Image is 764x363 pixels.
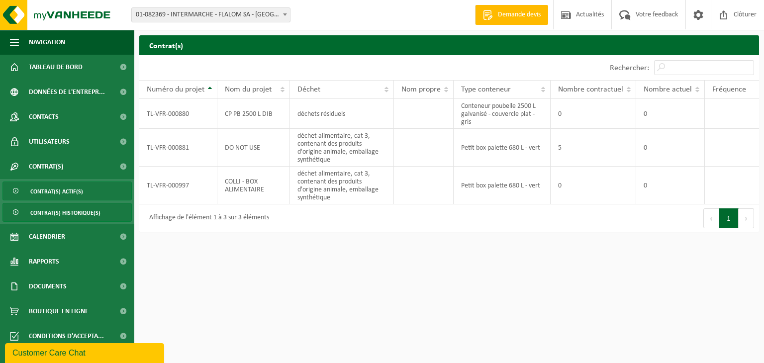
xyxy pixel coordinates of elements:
td: 0 [636,129,705,167]
span: Utilisateurs [29,129,70,154]
td: Petit box palette 680 L - vert [454,167,551,204]
button: 1 [719,208,739,228]
span: Nom du projet [225,86,272,93]
span: Demande devis [495,10,543,20]
td: CP PB 2500 L DIB [217,99,290,129]
td: 0 [636,167,705,204]
span: Navigation [29,30,65,55]
a: Contrat(s) actif(s) [2,181,132,200]
span: Déchet [297,86,320,93]
span: Calendrier [29,224,65,249]
span: Contrat(s) [29,154,63,179]
td: TL-VFR-000997 [139,167,217,204]
a: Contrat(s) historique(s) [2,203,132,222]
span: Boutique en ligne [29,299,89,324]
span: Type conteneur [461,86,511,93]
span: Tableau de bord [29,55,83,80]
span: Fréquence [712,86,746,93]
td: TL-VFR-000880 [139,99,217,129]
td: 0 [551,99,636,129]
span: Données de l'entrepr... [29,80,105,104]
h2: Contrat(s) [139,35,759,55]
span: Documents [29,274,67,299]
td: déchet alimentaire, cat 3, contenant des produits d'origine animale, emballage synthétique [290,129,394,167]
td: 0 [636,99,705,129]
span: Nombre contractuel [558,86,623,93]
div: Affichage de l'élément 1 à 3 sur 3 éléments [144,209,269,227]
td: DO NOT USE [217,129,290,167]
td: COLLI - BOX ALIMENTAIRE [217,167,290,204]
span: 01-082369 - INTERMARCHE - FLALOM SA - LOMME [131,7,290,22]
td: 5 [551,129,636,167]
td: 0 [551,167,636,204]
td: Conteneur poubelle 2500 L galvanisé - couvercle plat - gris [454,99,551,129]
span: Contrat(s) historique(s) [30,203,100,222]
button: Previous [703,208,719,228]
td: TL-VFR-000881 [139,129,217,167]
span: Rapports [29,249,59,274]
span: Nom propre [401,86,441,93]
a: Demande devis [475,5,548,25]
span: Conditions d'accepta... [29,324,104,349]
span: Contrat(s) actif(s) [30,182,83,201]
span: Numéro du projet [147,86,204,93]
span: Nombre actuel [644,86,692,93]
label: Rechercher: [610,64,649,72]
span: 01-082369 - INTERMARCHE - FLALOM SA - LOMME [132,8,290,22]
td: déchets résiduels [290,99,394,129]
button: Next [739,208,754,228]
td: déchet alimentaire, cat 3, contenant des produits d'origine animale, emballage synthétique [290,167,394,204]
iframe: chat widget [5,341,166,363]
span: Contacts [29,104,59,129]
td: Petit box palette 680 L - vert [454,129,551,167]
